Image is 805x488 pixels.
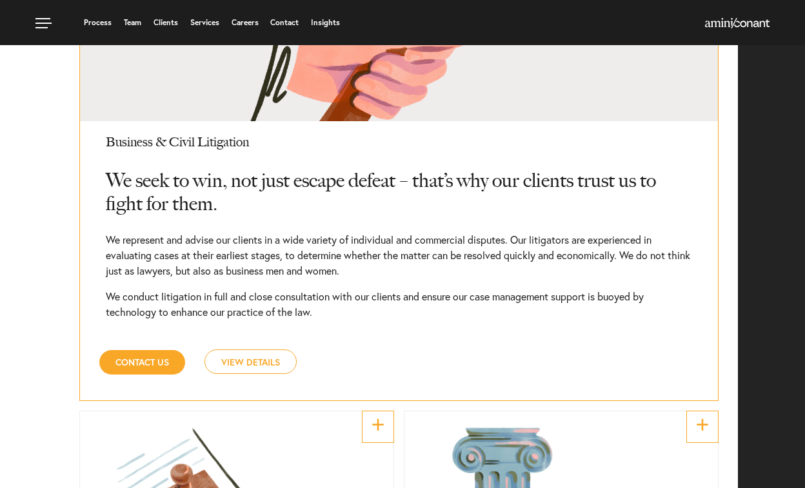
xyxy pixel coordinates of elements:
[84,19,112,26] a: Process
[204,349,297,374] a: View Details
[270,19,299,26] a: Contact
[106,232,692,278] p: We represent and advise our clients in a wide variety of individual and commercial disputes. Our ...
[99,350,185,375] a: Contact Us
[124,19,141,26] a: Team
[311,19,340,26] a: Insights
[705,19,770,29] a: Home
[106,121,692,156] h3: Business & Civil Litigation
[106,289,692,320] p: We conduct litigation in full and close consultation with our clients and ensure our case managem...
[686,411,719,443] a: +
[80,121,718,349] a: Business & Civil LitigationWe seek to win, not just escape defeat – that’s why our clients trust ...
[190,19,219,26] a: Services
[705,18,770,28] img: Amini & Conant
[154,19,178,26] a: Clients
[106,156,692,222] h4: We seek to win, not just escape defeat – that’s why our clients trust us to fight for them.
[362,411,394,443] a: +
[232,19,259,26] a: Careers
